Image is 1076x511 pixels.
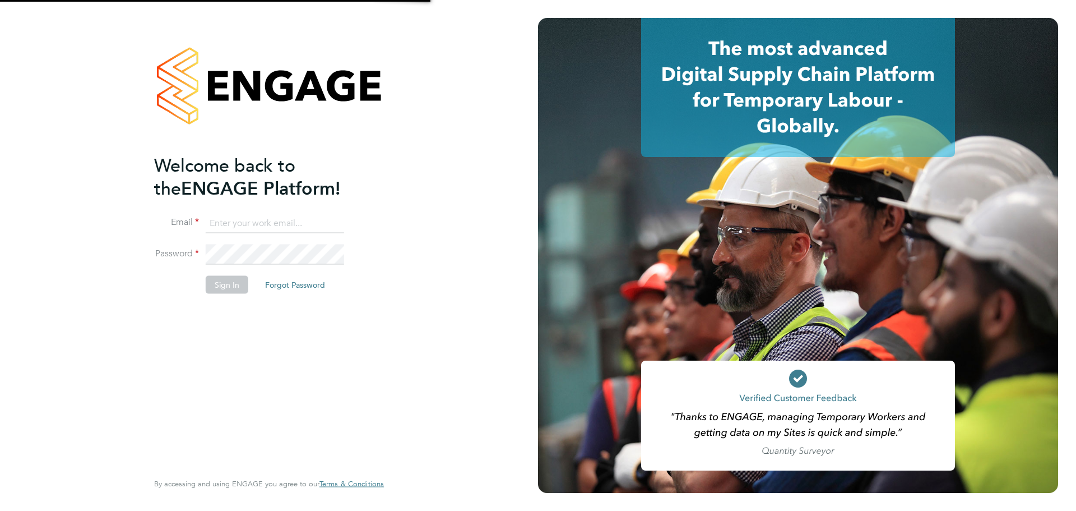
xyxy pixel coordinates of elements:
span: By accessing and using ENGAGE you agree to our [154,479,384,489]
h2: ENGAGE Platform! [154,154,373,200]
input: Enter your work email... [206,213,344,233]
a: Terms & Conditions [319,480,384,489]
button: Forgot Password [256,276,334,294]
label: Password [154,248,199,260]
button: Sign In [206,276,248,294]
span: Welcome back to the [154,154,295,199]
label: Email [154,217,199,228]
